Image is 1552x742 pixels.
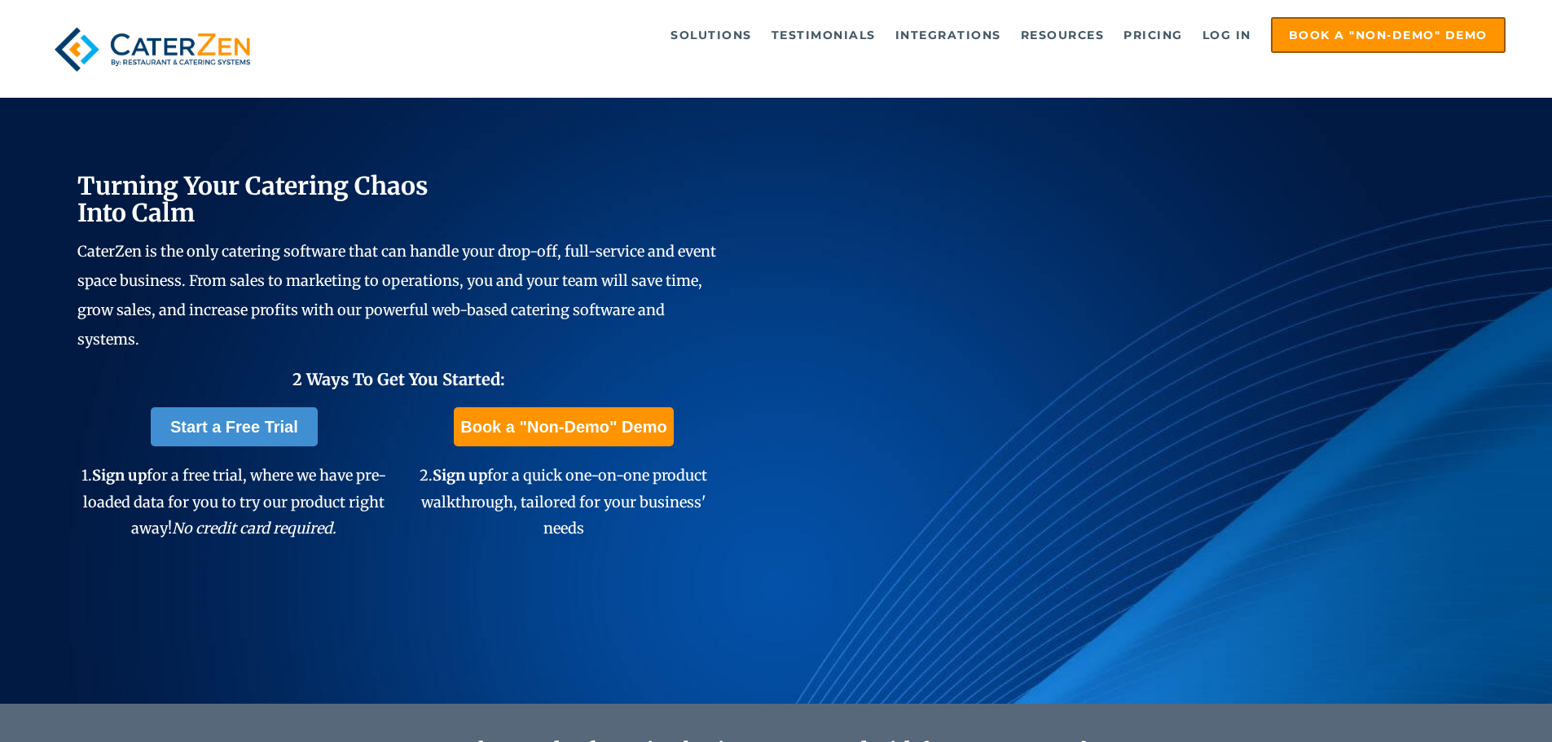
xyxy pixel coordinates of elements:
span: Sign up [92,466,147,485]
span: Sign up [433,466,487,485]
a: Log in [1194,19,1260,51]
a: Pricing [1115,19,1191,51]
a: Book a "Non-Demo" Demo [1271,17,1506,53]
a: Testimonials [763,19,884,51]
a: Integrations [887,19,1009,51]
span: Turning Your Catering Chaos Into Calm [77,170,429,228]
div: Navigation Menu [296,17,1506,53]
a: Resources [1013,19,1113,51]
em: No credit card required. [172,519,336,538]
a: Start a Free Trial [151,407,318,446]
span: 2 Ways To Get You Started: [292,369,505,389]
a: Solutions [662,19,760,51]
span: 2. for a quick one-on-one product walkthrough, tailored for your business' needs [420,466,707,538]
span: CaterZen is the only catering software that can handle your drop-off, full-service and event spac... [77,242,716,349]
iframe: Help widget launcher [1407,678,1534,724]
span: 1. for a free trial, where we have pre-loaded data for you to try our product right away! [81,466,386,538]
a: Book a "Non-Demo" Demo [454,407,673,446]
img: caterzen [46,17,258,81]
